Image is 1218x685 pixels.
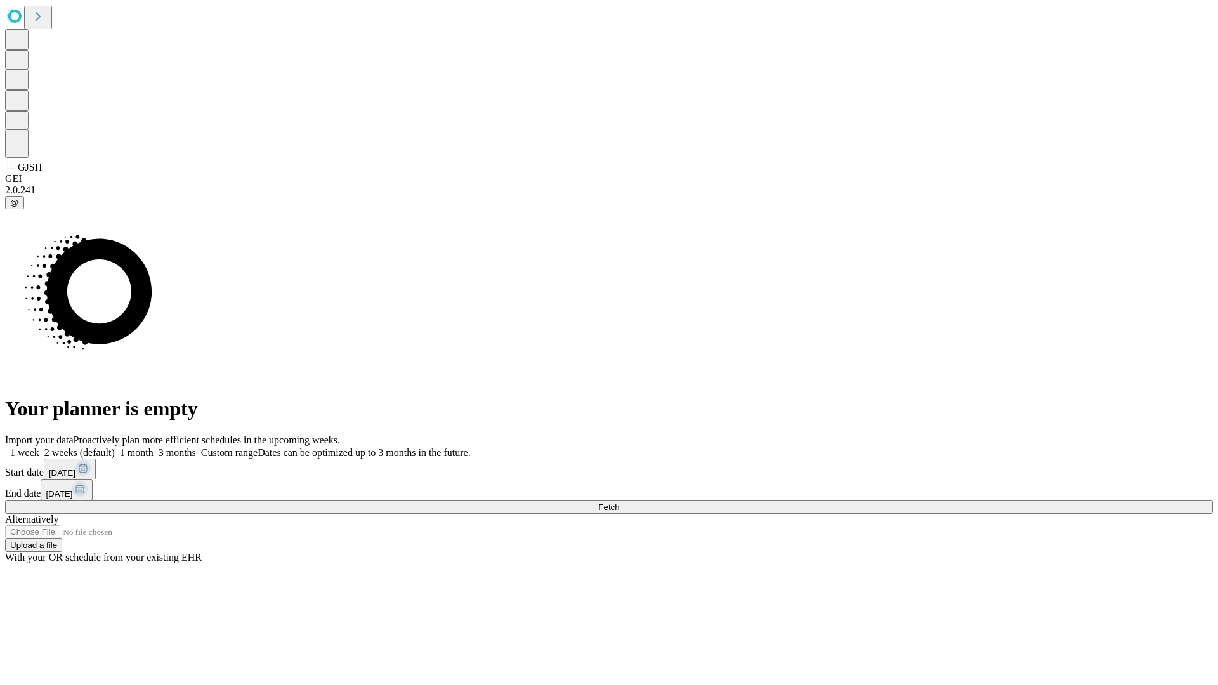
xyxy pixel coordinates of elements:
div: Start date [5,459,1213,480]
div: 2.0.241 [5,185,1213,196]
span: With your OR schedule from your existing EHR [5,552,202,563]
span: Dates can be optimized up to 3 months in the future. [258,447,470,458]
button: [DATE] [41,480,93,500]
span: 1 week [10,447,39,458]
h1: Your planner is empty [5,397,1213,421]
button: Upload a file [5,538,62,552]
span: Fetch [598,502,619,512]
span: 1 month [120,447,154,458]
button: [DATE] [44,459,96,480]
span: Import your data [5,434,74,445]
span: @ [10,198,19,207]
div: GEI [5,173,1213,185]
span: 2 weeks (default) [44,447,115,458]
div: End date [5,480,1213,500]
span: 3 months [159,447,196,458]
button: @ [5,196,24,209]
span: Alternatively [5,514,58,525]
span: [DATE] [49,468,75,478]
span: Custom range [201,447,258,458]
button: Fetch [5,500,1213,514]
span: Proactively plan more efficient schedules in the upcoming weeks. [74,434,340,445]
span: [DATE] [46,489,72,499]
span: GJSH [18,162,42,173]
